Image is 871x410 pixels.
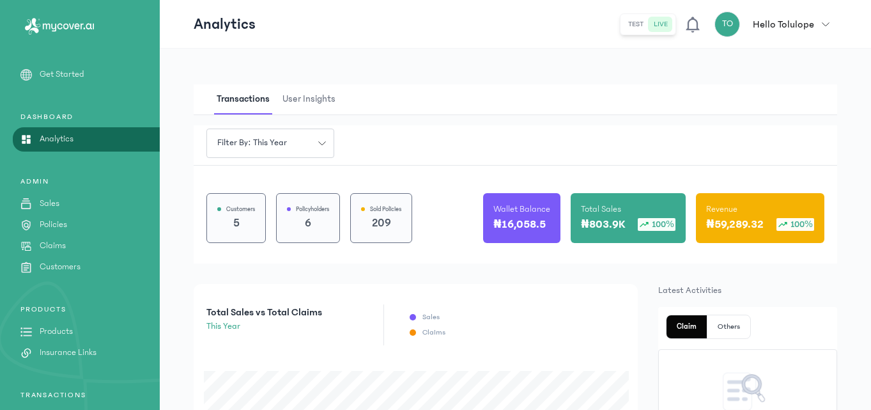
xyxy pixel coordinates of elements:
[707,315,750,338] button: Others
[706,203,737,216] p: Revenue
[776,218,814,231] div: 100%
[214,84,272,114] span: Transactions
[40,260,81,274] p: Customers
[280,84,346,114] button: User Insights
[361,214,401,232] p: 209
[581,216,625,233] p: ₦803.9K
[753,17,814,32] p: Hello Tolulope
[493,216,546,233] p: ₦16,058.5
[210,136,295,150] span: Filter by: this year
[623,17,649,32] button: test
[40,218,67,232] p: Policies
[287,214,329,232] p: 6
[40,239,66,253] p: Claims
[40,132,73,146] p: Analytics
[40,325,73,338] p: Products
[581,203,621,216] p: Total Sales
[217,214,255,232] p: 5
[667,315,707,338] button: Claim
[206,320,322,333] p: this year
[194,14,256,35] p: Analytics
[706,216,764,233] p: ₦59,289.32
[40,197,59,210] p: Sales
[370,204,401,214] p: Sold Policies
[638,218,675,231] div: 100%
[422,327,445,338] p: Claims
[493,203,550,216] p: Wallet Balance
[206,304,322,320] p: Total Sales vs Total Claims
[40,68,84,81] p: Get Started
[658,284,837,297] p: Latest Activities
[714,12,837,37] button: TOHello Tolulope
[422,312,440,322] p: Sales
[214,84,280,114] button: Transactions
[226,204,255,214] p: Customers
[649,17,673,32] button: live
[714,12,740,37] div: TO
[296,204,329,214] p: Policyholders
[40,346,96,359] p: Insurance Links
[206,129,334,158] button: Filter by: this year
[280,84,338,114] span: User Insights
